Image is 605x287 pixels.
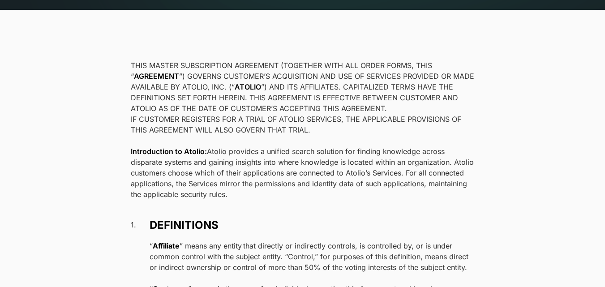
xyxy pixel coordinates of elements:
[131,60,475,114] p: THIS MASTER SUBSCRIPTION AGREEMENT (TOGETHER WITH ALL ORDER FORMS, THIS “ ”) GOVERNS CUSTOMER’S A...
[235,82,261,91] strong: ATOLIO
[150,217,475,233] strong: DEFINITIONS
[131,114,475,135] p: IF CUSTOMER REGISTERS FOR A TRIAL OF ATOLIO SERVICES, THE APPLICABLE PROVISIONS OF THIS AGREEMENT...
[134,72,179,81] strong: AGREEMENT
[131,146,475,200] p: Atolio provides a unified search solution for finding knowledge across disparate systems and gain...
[131,135,475,146] p: ‍
[131,147,207,156] strong: Introduction to Atolio:
[131,219,150,230] div: 1.
[153,241,180,250] strong: Affiliate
